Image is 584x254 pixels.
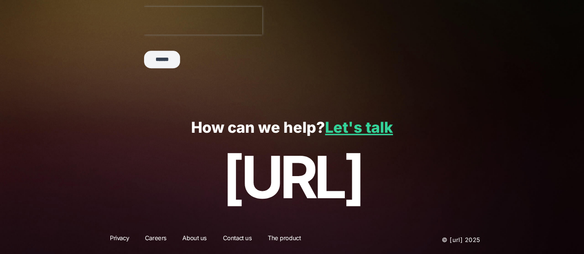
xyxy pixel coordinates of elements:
[217,234,258,246] a: Contact us
[262,234,307,246] a: The product
[20,144,564,210] p: [URL]
[176,234,213,246] a: About us
[2,30,138,38] label: Please complete this required field.
[104,234,135,246] a: Privacy
[325,118,393,136] a: Let's talk
[20,119,564,136] p: How can we help?
[386,234,480,246] p: © [URL] 2025
[139,234,173,246] a: Careers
